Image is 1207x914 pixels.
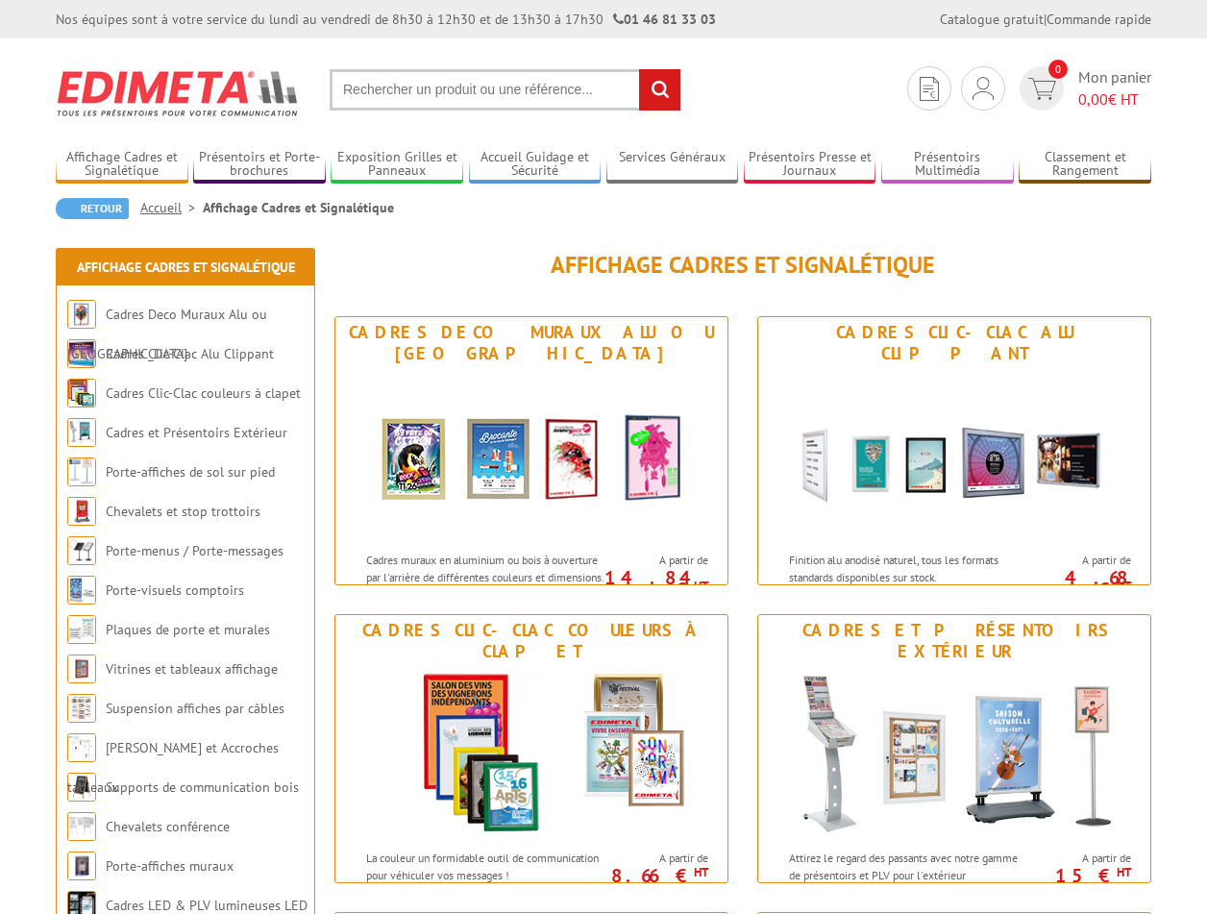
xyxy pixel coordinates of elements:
span: A partir de [1033,851,1131,866]
a: Présentoirs Multimédia [881,149,1014,181]
a: Porte-affiches de sol sur pied [106,463,275,481]
span: € HT [1078,88,1151,111]
a: Suspension affiches par câbles [106,700,284,717]
span: A partir de [610,851,708,866]
p: 8.66 € [601,870,708,881]
a: Cadres et Présentoirs Extérieur Cadres et Présentoirs Extérieur Attirez le regard des passants av... [757,614,1151,883]
div: Nos équipes sont à votre service du lundi au vendredi de 8h30 à 12h30 et de 13h30 à 17h30 [56,10,716,29]
a: Cadres Clic-Clac couleurs à clapet Cadres Clic-Clac couleurs à clapet La couleur un formidable ou... [334,614,728,883]
sup: HT [1117,864,1131,880]
div: | [940,10,1151,29]
span: Mon panier [1078,66,1151,111]
a: Accueil Guidage et Sécurité [469,149,602,181]
img: Cadres Deco Muraux Alu ou Bois [67,300,96,329]
a: Cadres Clic-Clac Alu Clippant Cadres Clic-Clac Alu Clippant Finition alu anodisé naturel, tous le... [757,316,1151,585]
img: Porte-visuels comptoirs [67,576,96,605]
img: Cadres et Présentoirs Extérieur [776,667,1132,840]
img: Cadres Clic-Clac couleurs à clapet [67,379,96,408]
a: Affichage Cadres et Signalétique [77,259,295,276]
p: 4.68 € [1023,572,1131,595]
div: Cadres Clic-Clac Alu Clippant [763,322,1145,364]
a: Vitrines et tableaux affichage [106,660,278,678]
a: Cadres Deco Muraux Alu ou [GEOGRAPHIC_DATA] Cadres Deco Muraux Alu ou Bois Cadres muraux en alumi... [334,316,728,585]
img: Cadres Clic-Clac couleurs à clapet [354,667,709,840]
a: Porte-affiches muraux [106,857,234,875]
img: Porte-menus / Porte-messages [67,536,96,565]
p: Attirez le regard des passants avec notre gamme de présentoirs et PLV pour l'extérieur [789,850,1027,882]
sup: HT [694,578,708,594]
div: Cadres Clic-Clac couleurs à clapet [340,620,723,662]
p: La couleur un formidable outil de communication pour véhiculer vos messages ! [366,850,604,882]
a: Services Généraux [606,149,739,181]
img: devis rapide [920,77,939,101]
p: Cadres muraux en aluminium ou bois à ouverture par l'arrière de différentes couleurs et dimension... [366,552,604,618]
a: Cadres LED & PLV lumineuses LED [106,897,308,914]
p: 14.84 € [601,572,708,595]
p: 15 € [1023,870,1131,881]
img: Cimaises et Accroches tableaux [67,733,96,762]
img: Edimeta [56,58,301,129]
a: Cadres Clic-Clac couleurs à clapet [106,384,301,402]
input: rechercher [639,69,680,111]
a: devis rapide 0 Mon panier 0,00€ HT [1015,66,1151,111]
input: Rechercher un produit ou une référence... [330,69,681,111]
a: Plaques de porte et murales [106,621,270,638]
img: Porte-affiches de sol sur pied [67,457,96,486]
div: Cadres Deco Muraux Alu ou [GEOGRAPHIC_DATA] [340,322,723,364]
a: Retour [56,198,129,219]
a: Exposition Grilles et Panneaux [331,149,463,181]
img: Porte-affiches muraux [67,852,96,880]
sup: HT [1117,578,1131,594]
a: Cadres et Présentoirs Extérieur [106,424,287,441]
span: 0,00 [1078,89,1108,109]
h1: Affichage Cadres et Signalétique [334,253,1151,278]
a: Supports de communication bois [106,778,299,796]
img: Vitrines et tableaux affichage [67,655,96,683]
a: Chevalets conférence [106,818,230,835]
div: Cadres et Présentoirs Extérieur [763,620,1145,662]
a: Cadres Clic-Clac Alu Clippant [106,345,274,362]
a: [PERSON_NAME] et Accroches tableaux [67,739,279,796]
a: Porte-visuels comptoirs [106,581,244,599]
a: Accueil [140,199,203,216]
a: Affichage Cadres et Signalétique [56,149,188,181]
a: Catalogue gratuit [940,11,1044,28]
img: Chevalets conférence [67,812,96,841]
img: Cadres et Présentoirs Extérieur [67,418,96,447]
a: Commande rapide [1047,11,1151,28]
img: Cadres Clic-Clac Alu Clippant [776,369,1132,542]
strong: 01 46 81 33 03 [613,11,716,28]
img: Chevalets et stop trottoirs [67,497,96,526]
img: Plaques de porte et murales [67,615,96,644]
li: Affichage Cadres et Signalétique [203,198,394,217]
img: devis rapide [1028,78,1056,100]
a: Chevalets et stop trottoirs [106,503,260,520]
img: Suspension affiches par câbles [67,694,96,723]
a: Présentoirs Presse et Journaux [744,149,876,181]
img: Cadres Deco Muraux Alu ou Bois [354,369,709,542]
span: A partir de [1033,553,1131,568]
a: Cadres Deco Muraux Alu ou [GEOGRAPHIC_DATA] [67,306,267,362]
a: Classement et Rangement [1019,149,1151,181]
p: Finition alu anodisé naturel, tous les formats standards disponibles sur stock. [789,552,1027,584]
span: 0 [1048,60,1068,79]
img: devis rapide [973,77,994,100]
span: A partir de [610,553,708,568]
sup: HT [694,864,708,880]
a: Présentoirs et Porte-brochures [193,149,326,181]
a: Porte-menus / Porte-messages [106,542,283,559]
